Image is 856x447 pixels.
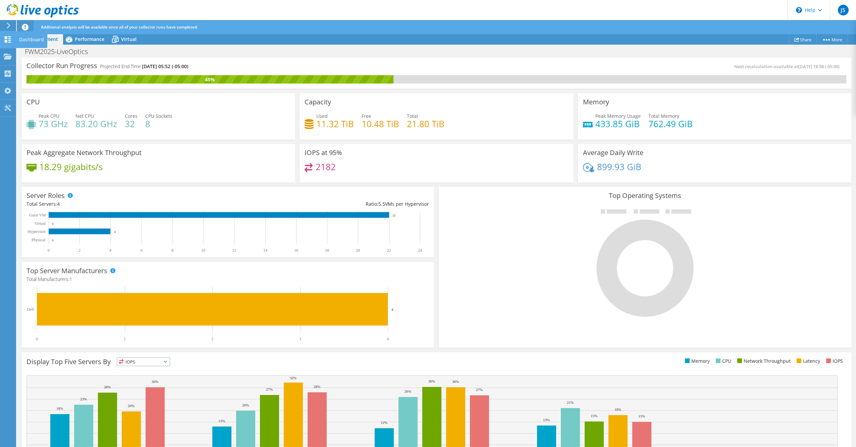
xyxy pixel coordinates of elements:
[595,120,641,128] h4: 433.85 GiB
[29,213,46,217] text: Guest VM
[125,113,138,119] span: Cores
[796,7,802,13] svg: \n
[838,5,849,15] span: JS
[117,358,170,366] span: IOPS
[26,200,228,208] div: Total Servers:
[152,380,158,384] text: 30%
[171,248,173,253] text: 8
[75,36,104,42] span: Performance
[638,414,645,418] text: 15%
[36,337,38,341] text: 0
[362,120,399,128] h4: 10.48 TiB
[648,120,693,128] h4: 762.49 GiB
[294,248,298,253] text: 16
[28,229,46,234] text: Hypervisor
[305,149,342,156] h3: IOPS at 95%
[387,248,391,253] text: 22
[381,420,387,425] text: 12%
[114,230,116,234] text: 4
[57,201,60,207] span: 4
[124,337,126,341] text: 1
[48,248,50,253] text: 0
[305,98,331,106] h3: Capacity
[26,76,393,83] div: 45%
[263,248,267,253] text: 14
[104,385,111,389] text: 28%
[128,404,135,408] text: 20%
[362,113,371,119] span: Free
[683,357,710,365] li: Memory
[476,388,483,392] text: 27%
[145,113,172,119] span: CPU Sockets
[109,248,111,253] text: 4
[26,192,65,199] h3: Server Roles
[543,418,550,422] text: 13%
[452,380,459,384] text: 30%
[266,387,273,391] text: 27%
[583,149,643,156] h3: Average Daily Write
[35,221,46,226] text: Virtual
[56,406,63,410] text: 18%
[26,267,107,275] h3: Top Server Manufacturers
[614,407,621,411] text: 18%
[316,113,328,119] span: Used
[824,357,843,365] li: IOPS
[39,113,59,119] span: Peak CPU
[316,163,336,170] h4: 2182
[75,113,94,119] span: Net CPU
[228,200,429,208] div: Ratio: VMs per Hypervisor
[52,239,54,242] text: 0
[391,307,393,311] text: 4
[392,214,395,217] text: 22
[567,400,574,404] text: 21%
[734,63,843,69] span: Next recalculation available at
[145,120,172,128] h4: 8
[378,201,385,207] span: 5.5
[39,163,103,170] h4: 18.29 gigabits/s
[595,113,641,119] span: Peak Memory Usage
[736,357,791,365] li: Network Throughput
[218,419,225,423] text: 13%
[356,248,360,253] text: 20
[387,337,389,341] text: 4
[22,48,98,55] h1: FWM2025-LiveOptics
[444,192,846,199] h3: Top Operating Systems
[16,31,47,48] div: Dashboard
[795,357,820,365] li: Latency
[201,248,205,253] text: 10
[100,63,188,70] h4: Projected End Time:
[405,389,411,393] text: 26%
[26,276,429,283] h4: Total Manufacturers:
[75,120,117,128] h4: 83.20 GHz
[648,113,679,119] span: Total Memory
[428,379,435,383] text: 30%
[52,222,54,226] text: 0
[78,248,81,253] text: 2
[232,248,236,253] text: 12
[407,120,444,128] h4: 21.80 TiB
[242,403,249,407] text: 20%
[39,120,68,128] h4: 73 GHz
[316,120,354,128] h4: 11.32 TiB
[211,337,213,341] text: 2
[314,385,320,389] text: 28%
[125,120,138,128] h4: 32
[816,34,848,45] a: More
[789,34,817,45] a: Share
[798,63,840,69] span: [DATE] 18:58 (-05:00)
[41,24,198,30] span: Additional analysis will be available once all of your collector runs have completed.
[325,248,329,253] text: 18
[141,248,143,253] text: 6
[583,98,609,106] h3: Memory
[407,113,418,119] span: Total
[121,36,137,42] span: Virtual
[27,307,34,312] text: Dell
[299,337,301,341] text: 3
[418,248,422,253] text: 24
[32,238,45,242] text: Physical
[26,98,40,106] h3: CPU
[714,357,731,365] li: CPU
[597,163,641,170] h4: 899.93 GiB
[69,276,72,282] span: 1
[591,414,597,418] text: 15%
